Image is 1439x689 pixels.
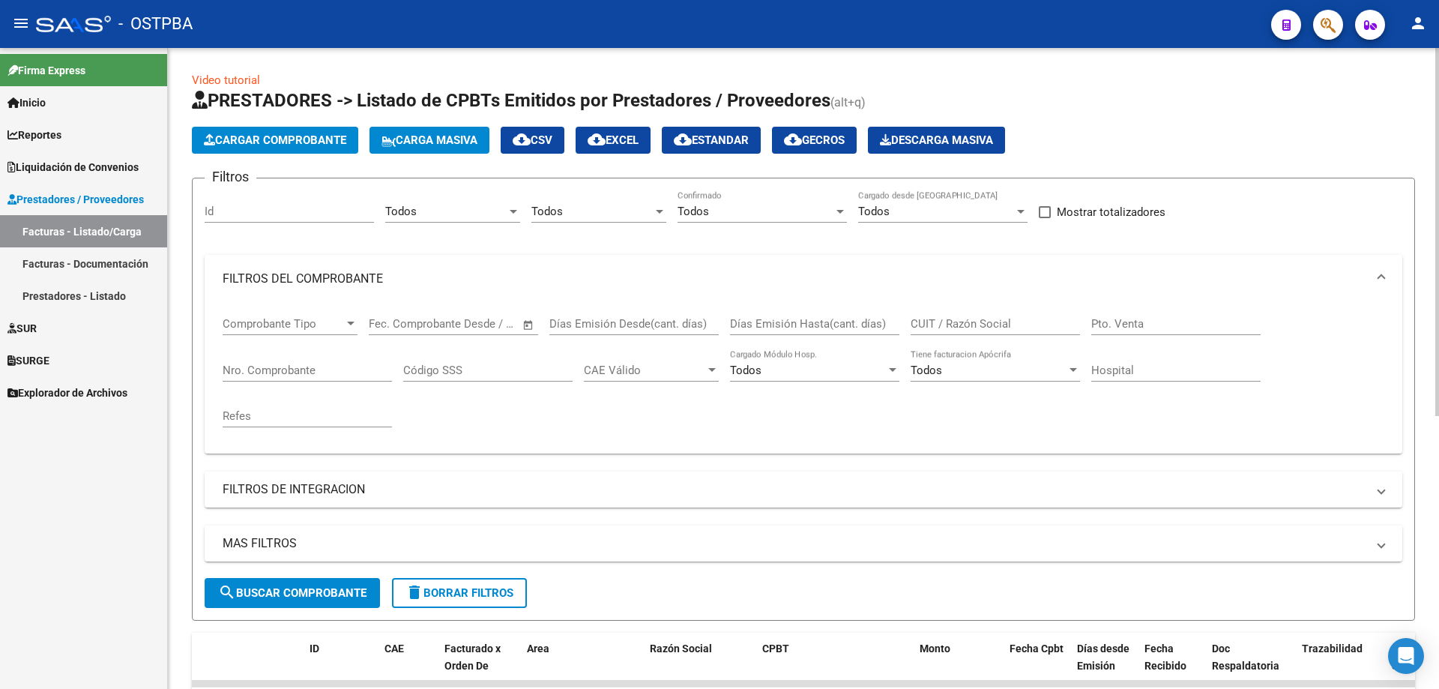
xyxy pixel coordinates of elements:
[223,317,344,331] span: Comprobante Tipo
[830,95,866,109] span: (alt+q)
[576,127,651,154] button: EXCEL
[218,586,366,600] span: Buscar Comprobante
[1409,14,1427,32] mat-icon: person
[205,472,1402,508] mat-expansion-panel-header: FILTROS DE INTEGRACION
[405,586,513,600] span: Borrar Filtros
[1010,643,1064,655] span: Fecha Cpbt
[405,583,423,601] mat-icon: delete
[205,526,1402,562] mat-expansion-panel-header: MAS FILTROS
[7,385,127,401] span: Explorador de Archivos
[1388,638,1424,674] div: Open Intercom Messenger
[1144,643,1186,672] span: Fecha Recibido
[7,94,46,111] span: Inicio
[868,127,1005,154] button: Descarga Masiva
[205,166,256,187] h3: Filtros
[7,62,85,79] span: Firma Express
[674,133,749,147] span: Estandar
[772,127,857,154] button: Gecros
[7,320,37,337] span: SUR
[192,73,260,87] a: Video tutorial
[7,352,49,369] span: SURGE
[858,205,890,218] span: Todos
[662,127,761,154] button: Estandar
[1212,643,1279,672] span: Doc Respaldatoria
[880,133,993,147] span: Descarga Masiva
[205,303,1402,454] div: FILTROS DEL COMPROBANTE
[392,578,527,608] button: Borrar Filtros
[762,643,789,655] span: CPBT
[784,130,802,148] mat-icon: cloud_download
[920,643,950,655] span: Monto
[205,578,380,608] button: Buscar Comprobante
[868,127,1005,154] app-download-masive: Descarga masiva de comprobantes (adjuntos)
[118,7,193,40] span: - OSTPBA
[369,317,429,331] input: Fecha inicio
[192,90,830,111] span: PRESTADORES -> Listado de CPBTs Emitidos por Prestadores / Proveedores
[385,205,417,218] span: Todos
[588,133,639,147] span: EXCEL
[205,255,1402,303] mat-expansion-panel-header: FILTROS DEL COMPROBANTE
[218,583,236,601] mat-icon: search
[223,481,1366,498] mat-panel-title: FILTROS DE INTEGRACION
[674,130,692,148] mat-icon: cloud_download
[384,643,404,655] span: CAE
[1077,643,1129,672] span: Días desde Emisión
[12,14,30,32] mat-icon: menu
[531,205,563,218] span: Todos
[730,364,761,377] span: Todos
[584,364,705,377] span: CAE Válido
[678,205,709,218] span: Todos
[588,130,606,148] mat-icon: cloud_download
[1057,203,1165,221] span: Mostrar totalizadores
[381,133,477,147] span: Carga Masiva
[1302,643,1363,655] span: Trazabilidad
[310,643,319,655] span: ID
[7,191,144,208] span: Prestadores / Proveedores
[911,364,942,377] span: Todos
[223,535,1366,552] mat-panel-title: MAS FILTROS
[192,127,358,154] button: Cargar Comprobante
[7,127,61,143] span: Reportes
[520,316,537,334] button: Open calendar
[7,159,139,175] span: Liquidación de Convenios
[223,271,1366,287] mat-panel-title: FILTROS DEL COMPROBANTE
[513,130,531,148] mat-icon: cloud_download
[650,643,712,655] span: Razón Social
[204,133,346,147] span: Cargar Comprobante
[443,317,516,331] input: Fecha fin
[513,133,552,147] span: CSV
[501,127,564,154] button: CSV
[784,133,845,147] span: Gecros
[369,127,489,154] button: Carga Masiva
[527,643,549,655] span: Area
[444,643,501,672] span: Facturado x Orden De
